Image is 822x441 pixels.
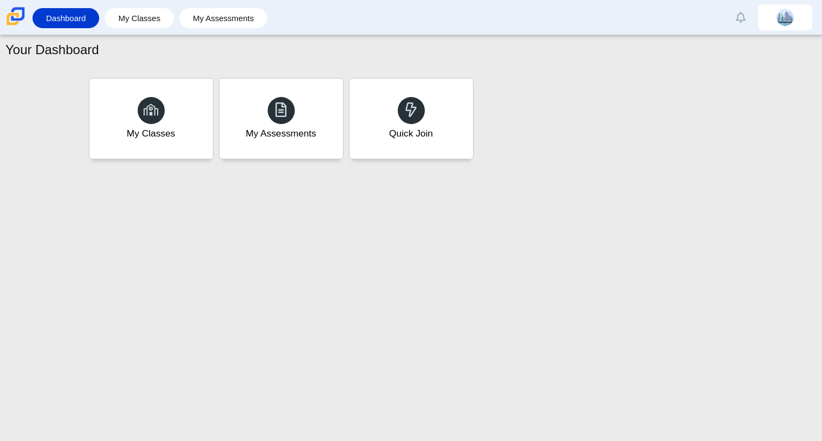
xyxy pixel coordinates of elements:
div: Quick Join [389,127,433,140]
a: My Assessments [219,78,344,159]
img: Carmen School of Science & Technology [4,5,27,28]
div: My Assessments [246,127,316,140]
a: Carmen School of Science & Technology [4,20,27,29]
img: daniela.madrigal.fr0aLG [776,9,794,26]
a: My Classes [89,78,213,159]
a: Alerts [729,5,753,29]
a: My Assessments [185,8,262,28]
a: daniela.madrigal.fr0aLG [758,4,812,30]
a: Dashboard [38,8,94,28]
div: My Classes [127,127,176,140]
a: My Classes [110,8,169,28]
h1: Your Dashboard [5,41,99,59]
a: Quick Join [349,78,474,159]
